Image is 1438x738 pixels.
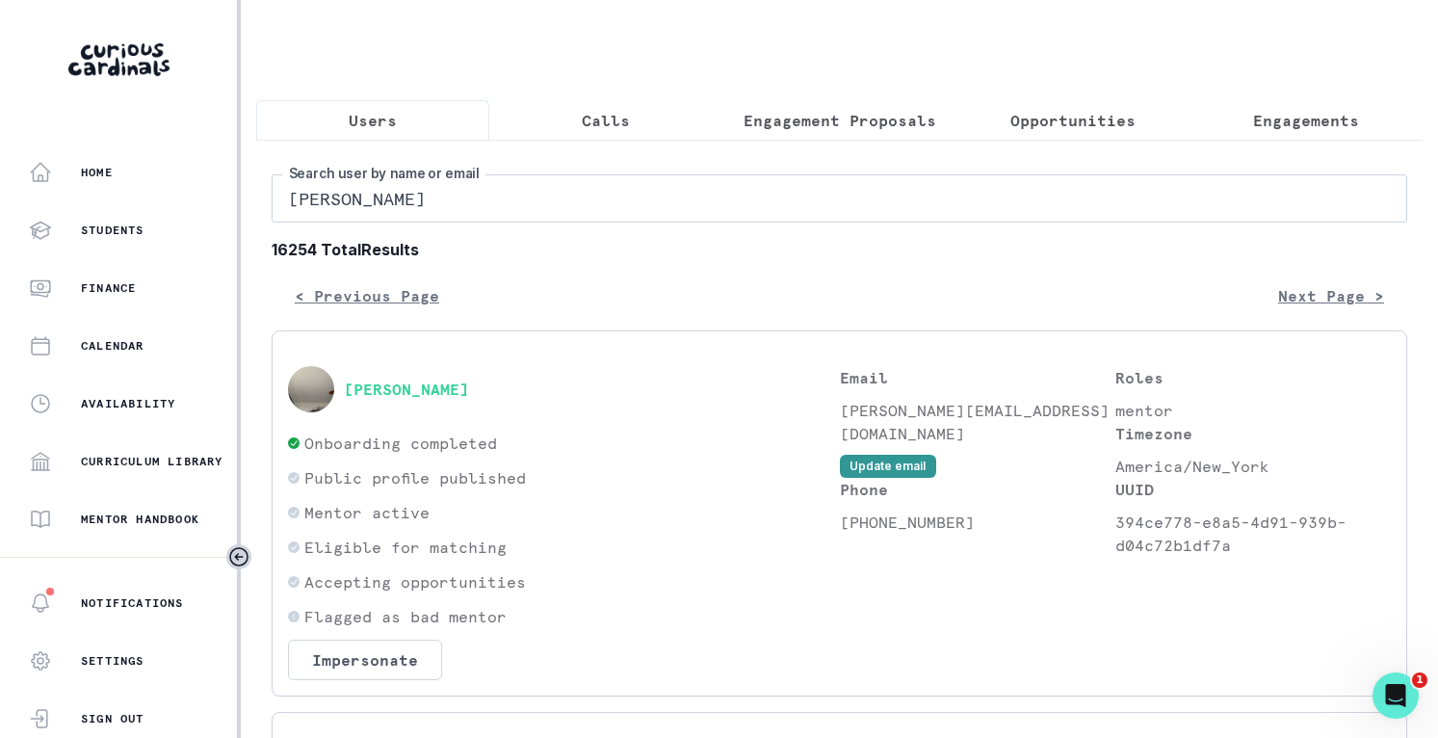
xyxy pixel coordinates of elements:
span: 1 [1412,672,1427,688]
button: Next Page > [1255,277,1407,315]
p: Finance [81,280,136,296]
p: Engagement Proposals [744,109,936,132]
p: [PERSON_NAME][EMAIL_ADDRESS][DOMAIN_NAME] [840,399,1115,445]
p: UUID [1115,478,1391,501]
p: Email [840,366,1115,389]
b: 16254 Total Results [272,238,1407,261]
p: America/New_York [1115,455,1391,478]
p: Timezone [1115,422,1391,445]
p: Calls [582,109,630,132]
p: Opportunities [1010,109,1136,132]
p: Roles [1115,366,1391,389]
p: Notifications [81,595,184,611]
p: Home [81,165,113,180]
button: < Previous Page [272,277,462,315]
p: Phone [840,478,1115,501]
p: Engagements [1253,109,1359,132]
p: Settings [81,653,144,669]
p: Students [81,223,144,238]
p: Curriculum Library [81,454,223,469]
button: Toggle sidebar [226,544,251,569]
button: Update email [840,455,936,478]
p: Mentor active [304,501,430,524]
p: 394ce778-e8a5-4d91-939b-d04c72b1df7a [1115,511,1391,557]
p: Calendar [81,338,144,354]
p: Users [349,109,397,132]
button: Impersonate [288,640,442,680]
img: Curious Cardinals Logo [68,43,170,76]
p: Sign Out [81,711,144,726]
p: Public profile published [304,466,526,489]
p: Flagged as bad mentor [304,605,507,628]
p: Onboarding completed [304,432,497,455]
button: [PERSON_NAME] [344,380,469,399]
p: Availability [81,396,175,411]
p: Eligible for matching [304,536,507,559]
iframe: Intercom live chat [1373,672,1419,719]
p: [PHONE_NUMBER] [840,511,1115,534]
p: mentor [1115,399,1391,422]
p: Mentor Handbook [81,512,199,527]
p: Accepting opportunities [304,570,526,593]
